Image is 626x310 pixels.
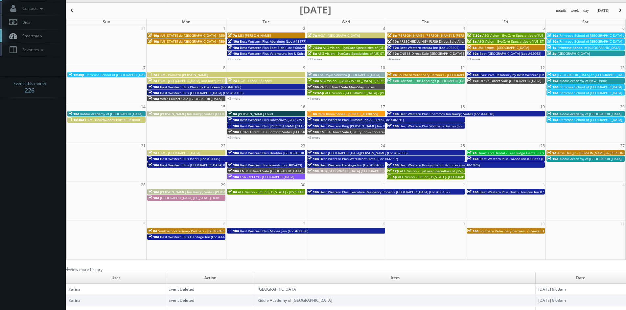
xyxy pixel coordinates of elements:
span: Best Western Plus Downtown [GEOGRAPHIC_DATA] (Loc #48199) [240,117,341,122]
span: Kiddie Academy of New Lenox [559,78,607,83]
span: Primrose School of [GEOGRAPHIC_DATA] [559,91,622,95]
span: 10a [228,117,239,122]
span: Best Western Plus East Side (Loc #68029) [240,45,306,50]
span: 8a [308,112,317,116]
span: Best Western King [PERSON_NAME] Inn & Suites (Loc #62106) [320,124,417,128]
span: 10a [308,124,319,128]
button: month [554,7,568,15]
span: Best Western Plus [GEOGRAPHIC_DATA] (Loc #61105) [160,91,243,95]
span: Best Western Heritage Inn (Loc #05465) [320,163,383,167]
span: Best Western Plus Laredo Inn & Suites (Loc #44702) [479,156,562,161]
span: Best [GEOGRAPHIC_DATA][PERSON_NAME] (Loc #62096) [320,151,407,155]
span: 23 [300,142,306,149]
span: AEG Vision - EyeCare Specialties of [US_STATE] – [PERSON_NAME] Vision [482,33,596,38]
span: 29 [220,181,226,188]
span: [PERSON_NAME], [PERSON_NAME] & [PERSON_NAME], LLC - [GEOGRAPHIC_DATA] [398,33,524,38]
span: 10a [467,78,478,83]
span: 6 [622,25,625,32]
span: 26 [540,142,545,149]
a: +1 more [307,96,320,101]
span: Primrose School of [GEOGRAPHIC_DATA] [559,117,622,122]
a: +5 more [307,135,320,140]
span: 10a [547,85,558,89]
span: Southern Veterinary Partners - Livewell Animal Urgent Care of [GEOGRAPHIC_DATA] [479,229,611,233]
span: 17 [380,103,386,110]
span: AEG Vision - EyeCare Specialties of [US_STATE] - In Focus Vision Center [318,51,429,56]
span: 7a [148,72,157,77]
span: Horizon - The Landings [GEOGRAPHIC_DATA] [400,78,469,83]
span: 8a [148,229,157,233]
span: Sat [582,19,589,25]
span: 10a [148,235,159,239]
span: 8 [222,64,226,71]
span: 10a [387,112,399,116]
span: 10a [148,91,159,95]
span: [PERSON_NAME] Court [238,112,273,116]
span: Kiddie Academy of [GEOGRAPHIC_DATA] [80,112,142,116]
span: 10a [308,130,319,134]
span: 8a [467,39,476,44]
span: BU #[GEOGRAPHIC_DATA] [GEOGRAPHIC_DATA] [320,169,393,173]
span: HGV - [GEOGRAPHIC_DATA] [318,33,360,38]
span: 10a [467,190,478,194]
span: 10a [148,196,159,200]
span: Fri [503,19,508,25]
span: 10a [228,39,239,44]
span: 10a [148,112,159,116]
span: 10a [308,151,319,155]
span: Best Western Plus Moose Jaw (Loc #68030) [240,229,308,233]
span: Southern Veterinary Partners - [GEOGRAPHIC_DATA][PERSON_NAME] [398,72,505,77]
span: 10p [148,33,159,38]
span: 10a [547,156,558,161]
span: 1 [382,181,386,188]
td: Event Deleted [166,283,255,295]
span: Primrose School of [GEOGRAPHIC_DATA] [559,39,622,44]
a: View more history [66,267,103,272]
span: Best Western Bonnyville Inn & Suites (Loc #61075) [400,163,480,167]
span: 10a [547,78,558,83]
span: 10a [387,51,399,56]
span: 10a [228,175,239,179]
span: Smartmap [19,33,42,39]
td: Date [535,272,626,283]
span: 12:45p [308,91,324,95]
span: Wed [342,19,350,25]
span: 9a [547,151,556,155]
span: 5 [542,25,545,32]
span: VA960 Direct Sale MainStay Suites [320,85,375,89]
span: 21 [140,142,146,149]
td: [DATE] 9:08am [535,283,626,295]
span: 7a [308,33,317,38]
span: 10a [387,124,399,128]
span: 10a [547,33,558,38]
span: 7 [143,64,146,71]
span: *RESCHEDULING* FLF39 Direct Sale Alluxsuites at 1876, Ascend Hotel Collection [400,39,527,44]
button: week [568,7,581,15]
a: +3 more [467,57,480,61]
span: 1 [222,25,226,32]
span: 10a [547,91,558,95]
span: 8a [228,190,237,194]
span: Best Western Plus Shamrock Inn &amp; Suites (Loc #44518) [400,112,494,116]
span: 9a [387,72,397,77]
span: 9a [228,112,237,116]
span: VA873 Direct Sale [GEOGRAPHIC_DATA] [160,96,221,101]
span: MSI [PERSON_NAME] [238,33,271,38]
span: 30 [300,181,306,188]
span: 1p [547,45,557,50]
a: +6 more [387,57,400,61]
span: 11 [460,64,466,71]
span: 12 [540,64,545,71]
span: 25 [460,142,466,149]
span: 10a [308,163,319,167]
span: 8a [308,51,317,56]
td: Event Deleted [166,295,255,306]
span: Best Western Plus Heritage Inn (Loc #44463) [160,235,231,239]
span: 13 [619,64,625,71]
span: 10a [148,96,159,101]
span: 7 [302,220,306,227]
span: 6 [222,220,226,227]
span: 10a [148,85,159,89]
span: 10a [547,117,558,122]
span: Best Western Plus Aberdeen (Loc #48177) [240,39,306,44]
